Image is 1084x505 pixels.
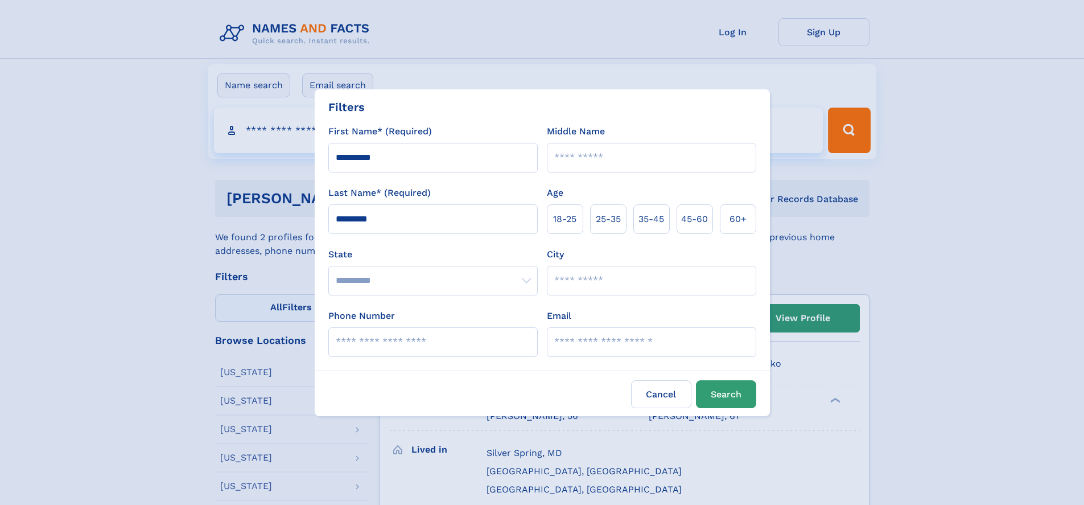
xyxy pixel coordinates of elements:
div: Filters [328,98,365,116]
span: 18‑25 [553,212,576,226]
label: Middle Name [547,125,605,138]
label: Age [547,186,563,200]
span: 35‑45 [638,212,664,226]
label: State [328,248,538,261]
span: 45‑60 [681,212,708,226]
button: Search [696,380,756,408]
label: Last Name* (Required) [328,186,431,200]
span: 25‑35 [596,212,621,226]
label: Email [547,309,571,323]
label: Phone Number [328,309,395,323]
label: City [547,248,564,261]
label: Cancel [631,380,691,408]
label: First Name* (Required) [328,125,432,138]
span: 60+ [729,212,747,226]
